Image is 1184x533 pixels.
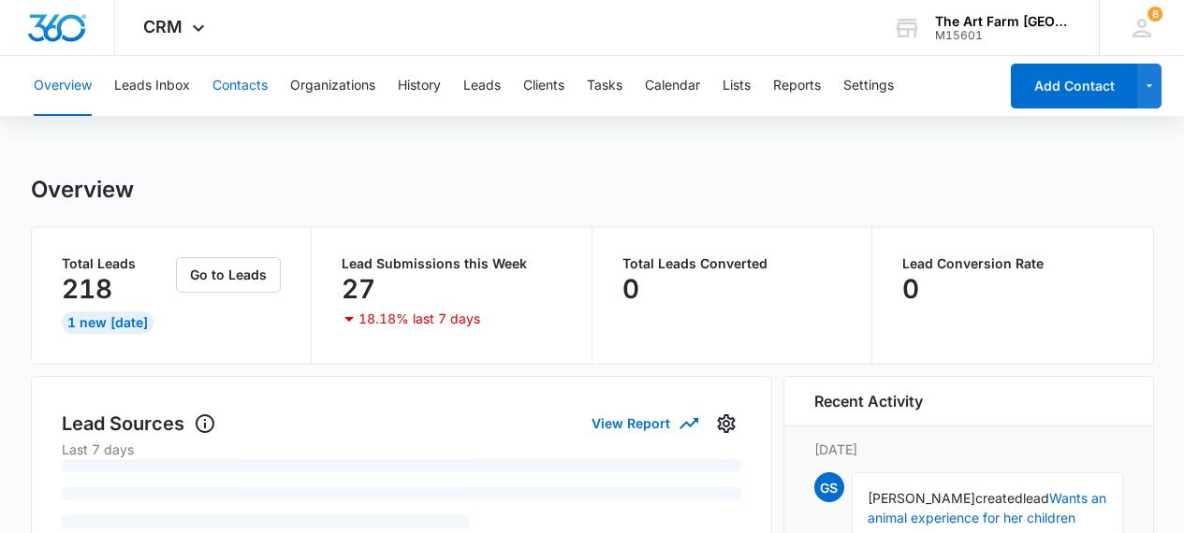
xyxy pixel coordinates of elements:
p: Lead Conversion Rate [902,257,1123,270]
button: Go to Leads [176,257,281,293]
button: History [398,56,441,116]
p: Lead Submissions this Week [342,257,562,270]
button: Lists [723,56,751,116]
button: Add Contact [1011,64,1137,108]
div: notifications count [1147,7,1162,22]
p: 218 [62,274,112,304]
a: Go to Leads [176,266,281,282]
button: Organizations [290,56,375,116]
span: [PERSON_NAME] [868,490,975,506]
div: account id [935,29,1072,42]
p: 0 [902,274,919,304]
div: account name [935,14,1072,29]
span: created [975,490,1023,506]
button: Leads [463,56,501,116]
button: View Report [592,407,696,439]
button: Leads Inbox [114,56,190,116]
p: 27 [342,274,375,304]
button: Calendar [645,56,700,116]
span: 8 [1147,7,1162,22]
h1: Lead Sources [62,410,216,438]
p: Total Leads Converted [622,257,842,270]
p: [DATE] [814,439,1123,459]
div: 1 New [DATE] [62,311,153,334]
h6: Recent Activity [814,390,923,412]
button: Tasks [587,56,622,116]
span: CRM [143,17,183,36]
button: Contacts [212,56,268,116]
p: 18.18% last 7 days [358,312,480,325]
button: Overview [34,56,92,116]
p: 0 [622,274,639,304]
span: lead [1023,490,1049,506]
p: Total Leads [62,257,173,270]
h1: Overview [31,176,134,204]
p: Last 7 days [62,439,741,459]
button: Settings [843,56,894,116]
button: Reports [773,56,821,116]
button: Settings [711,409,741,439]
span: GS [814,472,844,502]
button: Clients [523,56,564,116]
